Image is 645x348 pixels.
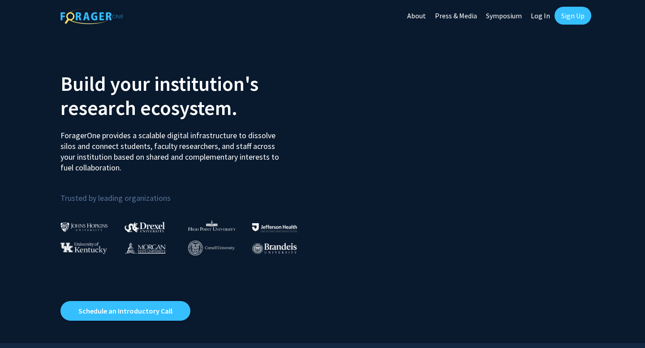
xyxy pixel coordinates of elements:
[60,123,285,173] p: ForagerOne provides a scalable digital infrastructure to dissolve silos and connect students, fac...
[60,72,316,120] h2: Build your institution's research ecosystem.
[188,241,235,255] img: Cornell University
[252,223,297,232] img: Thomas Jefferson University
[188,220,236,231] img: High Point University
[60,242,107,254] img: University of Kentucky
[125,242,166,254] img: Morgan State University
[60,8,123,24] img: ForagerOne Logo
[60,301,190,321] a: Opens in a new tab
[555,7,591,25] a: Sign Up
[125,222,165,232] img: Drexel University
[60,222,108,232] img: Johns Hopkins University
[60,180,316,205] p: Trusted by leading organizations
[252,243,297,254] img: Brandeis University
